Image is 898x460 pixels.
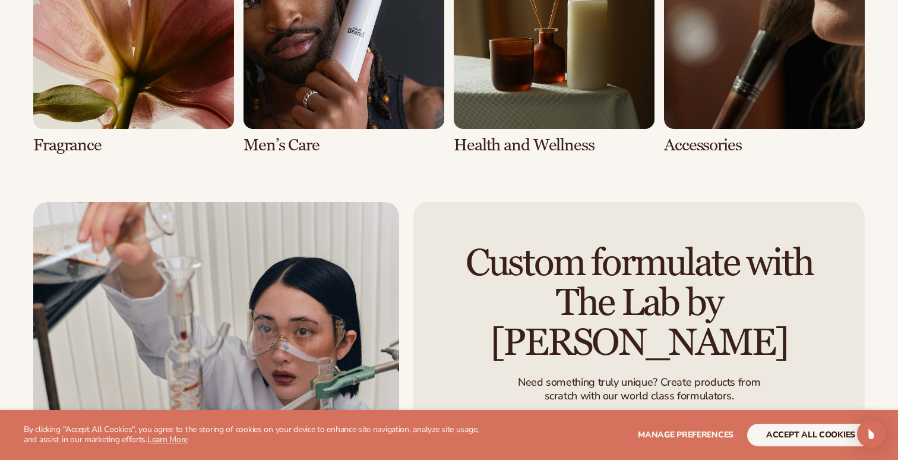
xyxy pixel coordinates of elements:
h2: Custom formulate with The Lab by [PERSON_NAME] [447,244,831,364]
span: Manage preferences [638,429,733,440]
a: Learn More [147,434,188,445]
div: Open Intercom Messenger [857,420,886,448]
p: Need something truly unique? Create products from [518,375,760,389]
button: accept all cookies [747,424,874,446]
p: scratch with our world class formulators. [518,389,760,403]
p: By clicking "Accept All Cookies", you agree to the storing of cookies on your device to enhance s... [24,425,487,445]
button: Manage preferences [638,424,733,446]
